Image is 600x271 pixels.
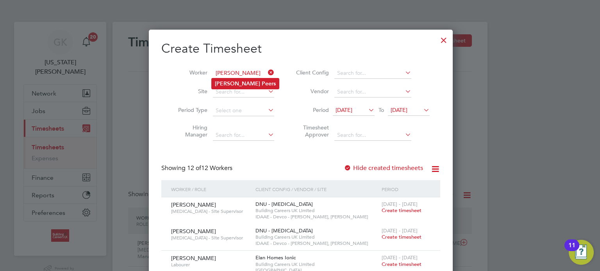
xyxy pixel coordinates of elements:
[213,105,274,116] input: Select one
[171,201,216,208] span: [PERSON_NAME]
[255,207,378,214] span: Building Careers UK Limited
[334,68,411,79] input: Search for...
[294,88,329,95] label: Vendor
[169,180,254,198] div: Worker / Role
[336,106,352,113] span: [DATE]
[294,69,329,76] label: Client Config
[255,234,378,240] span: Building Careers UK Limited
[334,130,411,141] input: Search for...
[382,227,418,234] span: [DATE] - [DATE]
[344,164,423,172] label: Hide created timesheets
[171,262,250,268] span: Labourer
[255,261,378,267] span: Building Careers UK Limited
[294,124,329,138] label: Timesheet Approver
[213,68,274,79] input: Search for...
[382,207,421,214] span: Create timesheet
[213,130,274,141] input: Search for...
[187,164,232,172] span: 12 Workers
[262,80,276,87] b: Peers
[213,87,274,97] input: Search for...
[172,69,207,76] label: Worker
[391,106,407,113] span: [DATE]
[171,235,250,241] span: [MEDICAL_DATA] - Site Supervisor
[171,208,250,214] span: [MEDICAL_DATA] - Site Supervisor
[171,228,216,235] span: [PERSON_NAME]
[255,214,378,220] span: IDAAE - Devco - [PERSON_NAME], [PERSON_NAME]
[161,164,234,172] div: Showing
[382,201,418,207] span: [DATE] - [DATE]
[382,234,421,240] span: Create timesheet
[334,87,411,97] input: Search for...
[382,254,418,261] span: [DATE] - [DATE]
[255,254,296,261] span: Elan Homes Ionic
[215,80,260,87] b: [PERSON_NAME]
[294,106,329,113] label: Period
[255,240,378,246] span: IDAAE - Devco - [PERSON_NAME], [PERSON_NAME]
[171,255,216,262] span: [PERSON_NAME]
[161,41,440,57] h2: Create Timesheet
[255,201,313,207] span: DNU - [MEDICAL_DATA]
[172,106,207,113] label: Period Type
[172,124,207,138] label: Hiring Manager
[568,245,575,255] div: 11
[172,88,207,95] label: Site
[380,180,432,198] div: Period
[376,105,386,115] span: To
[569,240,594,265] button: Open Resource Center, 11 new notifications
[382,261,421,267] span: Create timesheet
[255,227,313,234] span: DNU - [MEDICAL_DATA]
[187,164,201,172] span: 12 of
[254,180,380,198] div: Client Config / Vendor / Site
